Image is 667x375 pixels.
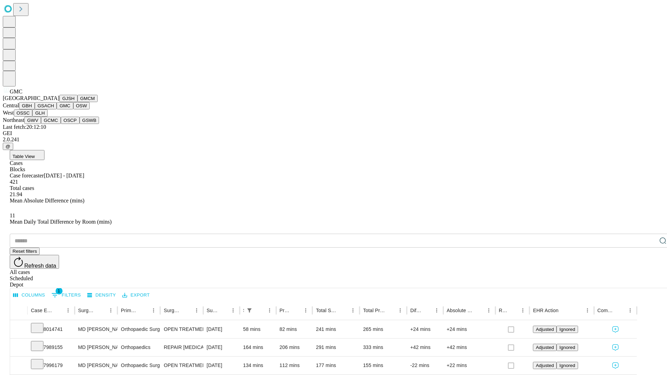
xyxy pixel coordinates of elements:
[243,308,244,313] div: Scheduled In Room Duration
[164,320,199,338] div: OPEN TREATMENT DISTAL [MEDICAL_DATA] FRACTURE
[348,306,358,315] button: Menu
[3,136,664,143] div: 2.0.241
[243,339,273,356] div: 164 mins
[536,363,554,368] span: Adjusted
[280,339,309,356] div: 206 mins
[10,255,59,269] button: Refresh data
[265,306,274,315] button: Menu
[3,124,46,130] span: Last fetch: 20:12:10
[106,306,116,315] button: Menu
[31,357,71,374] div: 7996179
[10,248,40,255] button: Reset filters
[598,308,615,313] div: Comments
[164,339,199,356] div: REPAIR [MEDICAL_DATA] OR [MEDICAL_DATA] [MEDICAL_DATA] AUTOGRAFT
[474,306,484,315] button: Sort
[447,308,474,313] div: Absolute Difference
[243,357,273,374] div: 134 mins
[557,362,578,369] button: Ignored
[14,342,24,354] button: Expand
[59,95,77,102] button: GJSH
[219,306,228,315] button: Sort
[422,306,432,315] button: Sort
[3,130,664,136] div: GEI
[121,308,138,313] div: Primary Service
[121,339,157,356] div: Orthopaedics
[207,357,236,374] div: [DATE]
[164,308,181,313] div: Surgery Name
[78,339,114,356] div: MD [PERSON_NAME] [PERSON_NAME]
[316,339,356,356] div: 291 mins
[149,306,158,315] button: Menu
[14,360,24,372] button: Expand
[245,306,254,315] div: 1 active filter
[19,102,35,109] button: GBH
[164,357,199,374] div: OPEN TREATMENT PROXIMAL [MEDICAL_DATA]
[533,344,557,351] button: Adjusted
[316,320,356,338] div: 241 mins
[245,306,254,315] button: Show filters
[3,95,59,101] span: [GEOGRAPHIC_DATA]
[499,308,508,313] div: Resolved in EHR
[77,95,98,102] button: GMCM
[583,306,592,315] button: Menu
[559,345,575,350] span: Ignored
[10,219,112,225] span: Mean Daily Total Difference by Room (mins)
[10,150,44,160] button: Table View
[121,290,151,301] button: Export
[10,212,15,218] span: 11
[3,110,14,116] span: West
[280,357,309,374] div: 112 mins
[432,306,442,315] button: Menu
[41,117,61,124] button: GCMC
[31,320,71,338] div: 8014741
[31,339,71,356] div: 7989155
[484,306,494,315] button: Menu
[533,362,557,369] button: Adjusted
[121,320,157,338] div: Orthopaedic Surgery
[78,357,114,374] div: MD [PERSON_NAME] [PERSON_NAME]
[625,306,635,315] button: Menu
[13,154,35,159] span: Table View
[13,249,37,254] span: Reset filters
[363,357,403,374] div: 155 mins
[533,326,557,333] button: Adjusted
[14,324,24,336] button: Expand
[447,339,492,356] div: +42 mins
[280,308,291,313] div: Predicted In Room Duration
[10,89,22,94] span: GMC
[291,306,301,315] button: Sort
[78,308,96,313] div: Surgeon Name
[395,306,405,315] button: Menu
[536,345,554,350] span: Adjusted
[10,173,44,178] span: Case forecaster
[207,339,236,356] div: [DATE]
[57,102,73,109] button: GMC
[73,102,90,109] button: OSW
[410,357,440,374] div: -22 mins
[338,306,348,315] button: Sort
[121,357,157,374] div: Orthopaedic Surgery
[10,198,84,203] span: Mean Absolute Difference (mins)
[316,357,356,374] div: 177 mins
[53,306,63,315] button: Sort
[35,102,57,109] button: GSACH
[3,117,24,123] span: Northeast
[386,306,395,315] button: Sort
[50,290,83,301] button: Show filters
[3,143,13,150] button: @
[10,191,22,197] span: 21.94
[557,326,578,333] button: Ignored
[85,290,118,301] button: Density
[31,308,53,313] div: Case Epic Id
[518,306,528,315] button: Menu
[24,117,41,124] button: GWV
[363,320,403,338] div: 265 mins
[316,308,338,313] div: Total Scheduled Duration
[280,320,309,338] div: 82 mins
[10,185,34,191] span: Total cases
[301,306,311,315] button: Menu
[63,306,73,315] button: Menu
[557,344,578,351] button: Ignored
[533,308,558,313] div: EHR Action
[96,306,106,315] button: Sort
